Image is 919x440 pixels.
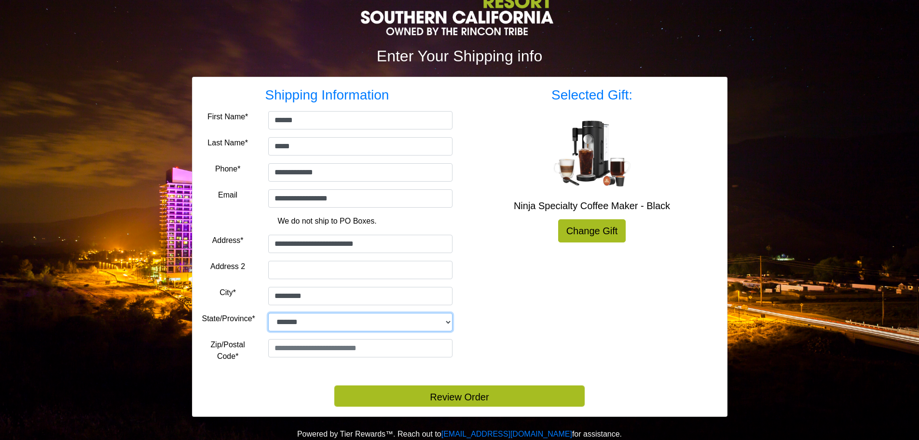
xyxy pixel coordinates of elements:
label: Zip/Postal Code* [202,339,254,362]
label: City* [219,287,236,298]
a: [EMAIL_ADDRESS][DOMAIN_NAME] [441,430,572,438]
button: Review Order [334,385,585,407]
label: State/Province* [202,313,255,325]
label: Address* [212,235,244,246]
h2: Enter Your Shipping info [192,47,727,65]
span: Powered by Tier Rewards™. Reach out to for assistance. [297,430,622,438]
label: Address 2 [210,261,245,272]
label: Last Name* [207,137,248,149]
p: We do not ship to PO Boxes. [209,215,445,227]
label: Phone* [215,163,241,175]
img: Ninja Specialty Coffee Maker - Black [553,121,631,186]
label: Email [218,189,237,201]
label: First Name* [207,111,248,123]
h3: Shipping Information [202,87,453,103]
a: Change Gift [558,219,626,242]
h5: Ninja Specialty Coffee Maker - Black [467,200,717,212]
h3: Selected Gift: [467,87,717,103]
